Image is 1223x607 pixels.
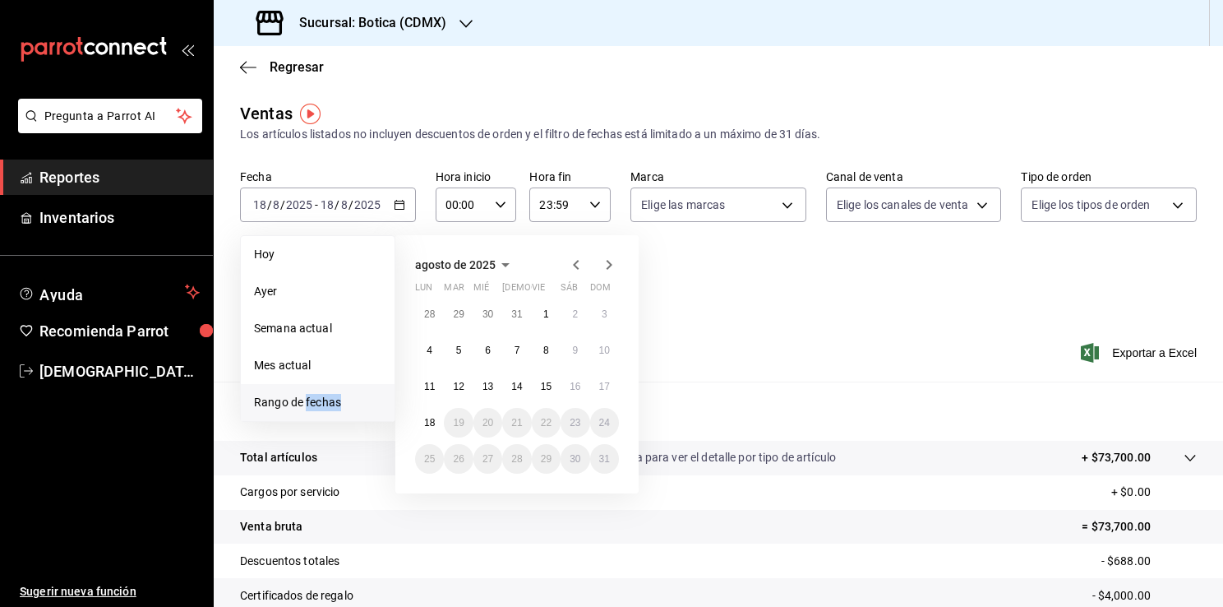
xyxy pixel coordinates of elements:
button: open_drawer_menu [181,43,194,56]
span: Semana actual [254,320,381,337]
abbr: 10 de agosto de 2025 [599,345,610,356]
button: 8 de agosto de 2025 [532,336,561,365]
button: 31 de agosto de 2025 [590,444,619,474]
label: Canal de venta [826,171,1002,183]
abbr: lunes [415,282,432,299]
button: 14 de agosto de 2025 [502,372,531,401]
p: + $73,700.00 [1082,449,1151,466]
span: Rango de fechas [254,394,381,411]
button: agosto de 2025 [415,255,515,275]
abbr: 19 de agosto de 2025 [453,417,464,429]
abbr: 18 de agosto de 2025 [424,417,435,429]
label: Tipo de orden [1021,171,1197,183]
abbr: jueves [502,282,599,299]
abbr: 29 de julio de 2025 [453,308,464,320]
abbr: martes [444,282,464,299]
button: 29 de agosto de 2025 [532,444,561,474]
button: 5 de agosto de 2025 [444,336,473,365]
abbr: 17 de agosto de 2025 [599,381,610,392]
span: Elige los canales de venta [837,197,968,213]
button: 30 de julio de 2025 [473,299,502,329]
abbr: 4 de agosto de 2025 [427,345,432,356]
span: Sugerir nueva función [20,583,200,600]
button: 29 de julio de 2025 [444,299,473,329]
p: Certificados de regalo [240,587,353,605]
button: 27 de agosto de 2025 [473,444,502,474]
span: / [267,198,272,211]
span: [DEMOGRAPHIC_DATA][PERSON_NAME][DATE] [39,360,200,382]
abbr: 20 de agosto de 2025 [482,417,493,429]
abbr: 28 de julio de 2025 [424,308,435,320]
button: 22 de agosto de 2025 [532,408,561,438]
button: 19 de agosto de 2025 [444,408,473,438]
button: 10 de agosto de 2025 [590,336,619,365]
label: Hora inicio [436,171,517,183]
button: 23 de agosto de 2025 [561,408,589,438]
label: Fecha [240,171,416,183]
span: Hoy [254,246,381,263]
button: 26 de agosto de 2025 [444,444,473,474]
abbr: 22 de agosto de 2025 [541,417,552,429]
abbr: 23 de agosto de 2025 [570,417,580,429]
span: Elige los tipos de orden [1031,197,1150,213]
button: Exportar a Excel [1084,343,1197,363]
abbr: 1 de agosto de 2025 [543,308,549,320]
span: Pregunta a Parrot AI [44,108,177,125]
p: = $73,700.00 [1082,518,1197,535]
button: 31 de julio de 2025 [502,299,531,329]
button: 18 de agosto de 2025 [415,408,444,438]
abbr: miércoles [473,282,489,299]
span: Inventarios [39,206,200,229]
button: 30 de agosto de 2025 [561,444,589,474]
button: 7 de agosto de 2025 [502,336,531,365]
input: ---- [285,198,313,211]
span: / [348,198,353,211]
span: Ayer [254,283,381,300]
button: 13 de agosto de 2025 [473,372,502,401]
abbr: 14 de agosto de 2025 [511,381,522,392]
abbr: 27 de agosto de 2025 [482,453,493,465]
abbr: 21 de agosto de 2025 [511,417,522,429]
abbr: 28 de agosto de 2025 [511,453,522,465]
abbr: 8 de agosto de 2025 [543,345,549,356]
input: -- [340,198,348,211]
abbr: 26 de agosto de 2025 [453,453,464,465]
abbr: 16 de agosto de 2025 [570,381,580,392]
p: Descuentos totales [240,553,339,570]
p: Da clic en la fila para ver el detalle por tipo de artículo [563,449,836,466]
button: 24 de agosto de 2025 [590,408,619,438]
abbr: 6 de agosto de 2025 [485,345,491,356]
input: -- [272,198,280,211]
abbr: 30 de agosto de 2025 [570,453,580,465]
span: Elige las marcas [641,197,725,213]
button: 11 de agosto de 2025 [415,372,444,401]
button: 25 de agosto de 2025 [415,444,444,474]
button: 1 de agosto de 2025 [532,299,561,329]
button: Pregunta a Parrot AI [18,99,202,133]
button: 3 de agosto de 2025 [590,299,619,329]
abbr: 25 de agosto de 2025 [424,453,435,465]
abbr: 13 de agosto de 2025 [482,381,493,392]
p: Total artículos [240,449,317,466]
p: + $0.00 [1111,484,1197,501]
abbr: 24 de agosto de 2025 [599,417,610,429]
abbr: 29 de agosto de 2025 [541,453,552,465]
button: 6 de agosto de 2025 [473,336,502,365]
abbr: 30 de julio de 2025 [482,308,493,320]
abbr: domingo [590,282,611,299]
abbr: 2 de agosto de 2025 [572,308,578,320]
button: 4 de agosto de 2025 [415,336,444,365]
img: Tooltip marker [300,104,321,124]
span: Mes actual [254,357,381,374]
button: 21 de agosto de 2025 [502,408,531,438]
abbr: 31 de julio de 2025 [511,308,522,320]
span: Ayuda [39,282,178,302]
input: ---- [353,198,381,211]
span: Reportes [39,166,200,188]
abbr: 9 de agosto de 2025 [572,345,578,356]
abbr: 12 de agosto de 2025 [453,381,464,392]
span: agosto de 2025 [415,258,496,271]
label: Hora fin [529,171,611,183]
button: 28 de agosto de 2025 [502,444,531,474]
abbr: 11 de agosto de 2025 [424,381,435,392]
